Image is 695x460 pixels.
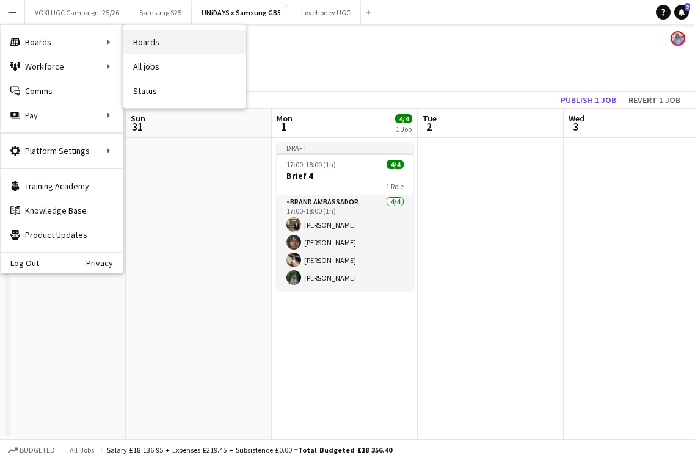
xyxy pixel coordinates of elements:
a: Boards [123,30,246,54]
div: Boards [1,30,123,54]
div: Draft [277,143,413,153]
a: All jobs [123,54,246,79]
a: 2 [674,5,689,20]
span: Budgeted [20,446,55,455]
div: Workforce [1,54,123,79]
span: 2 [421,120,437,134]
button: VOXI UGC Campaign '25/26 [25,1,129,24]
a: Privacy [86,258,123,268]
span: Total Budgeted £18 356.40 [298,445,392,455]
span: 2 [685,3,690,11]
a: Status [123,79,246,103]
span: Wed [569,113,584,124]
button: Lovehoney UGC [291,1,361,24]
button: Publish 1 job [556,92,621,108]
span: 1 [275,120,293,134]
span: Tue [423,113,437,124]
app-job-card: Draft17:00-18:00 (1h)4/4Brief 41 RoleBrand Ambassador4/417:00-18:00 (1h)[PERSON_NAME][PERSON_NAME... [277,143,413,290]
div: 1 Job [396,124,412,134]
span: 17:00-18:00 (1h) [286,160,336,169]
div: Salary £18 136.95 + Expenses £219.45 + Subsistence £0.00 = [107,445,392,455]
span: Sun [131,113,145,124]
app-card-role: Brand Ambassador4/417:00-18:00 (1h)[PERSON_NAME][PERSON_NAME][PERSON_NAME][PERSON_NAME] [277,195,413,290]
button: Samsung S25 [129,1,192,24]
div: Pay [1,103,123,128]
div: Platform Settings [1,138,123,163]
a: Product Updates [1,223,123,247]
button: Budgeted [6,444,57,457]
span: Mon [277,113,293,124]
button: Revert 1 job [624,92,685,108]
button: UNiDAYS x Samsung GB5 [192,1,291,24]
app-user-avatar: Lucy Hillier [671,31,685,46]
span: 3 [567,120,584,134]
a: Comms [1,79,123,103]
span: 31 [129,120,145,134]
span: 1 Role [386,182,404,191]
span: All jobs [67,445,96,455]
a: Training Academy [1,174,123,198]
h3: Brief 4 [277,170,413,181]
a: Log Out [1,258,39,268]
span: 4/4 [387,160,404,169]
a: Knowledge Base [1,198,123,223]
span: 4/4 [395,114,412,123]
